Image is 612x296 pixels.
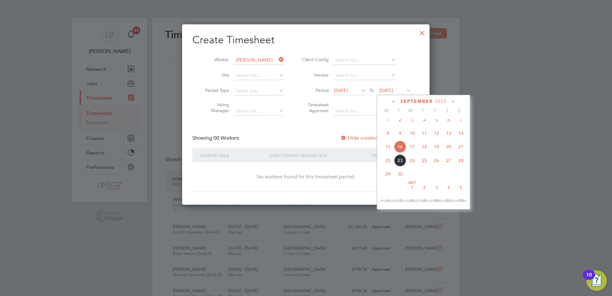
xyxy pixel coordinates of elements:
span: 11 [418,127,431,139]
span: [DATE] [379,87,393,93]
span: 2 [394,114,406,126]
span: 12 [455,195,467,207]
span: W [405,108,417,113]
span: 16 [394,141,406,153]
input: Select one [234,86,284,95]
button: Open Resource Center, 10 new notifications [586,270,607,291]
span: [DATE] [334,87,348,93]
span: 3 [406,114,418,126]
div: 10 [586,275,592,283]
div: No workers found for this timesheet period. [199,174,413,180]
div: Period [370,148,413,163]
span: 30 [394,168,406,180]
span: 7 [455,114,467,126]
span: 7 [394,195,406,207]
input: Search for... [333,56,396,65]
div: Client Config / Vendor / Site [267,148,370,163]
label: Vendor [300,72,329,78]
label: Hiring Manager [200,102,229,113]
span: T [392,108,405,113]
span: 00 Workers [213,135,239,141]
span: 22 [382,154,394,167]
span: 3 [431,181,443,193]
span: 29 [382,168,394,180]
span: 18 [418,141,431,153]
span: 8 [382,127,394,139]
span: Oct [406,181,418,185]
input: Search for... [333,107,396,116]
span: 13 [443,127,455,139]
h2: Create Timesheet [192,33,419,47]
span: 10 [406,127,418,139]
span: 1 [382,114,394,126]
span: 26 [431,154,443,167]
input: Search for... [234,71,284,80]
span: 28 [455,154,467,167]
span: S [453,108,465,113]
span: 14 [455,127,467,139]
div: Worker / Role [199,148,267,163]
span: S [441,108,453,113]
span: 24 [406,154,418,167]
span: 4 [418,114,431,126]
label: Site [200,72,229,78]
label: Client Config [300,57,329,62]
span: 20 [443,141,455,153]
span: 5 [431,114,443,126]
span: 9 [418,195,431,207]
label: Period [300,87,329,93]
span: 25 [418,154,431,167]
span: 9 [394,127,406,139]
span: 5 [455,181,467,193]
span: 27 [443,154,455,167]
span: 21 [455,141,467,153]
input: Search for... [234,107,284,116]
span: 1 [406,181,418,193]
span: 2025 [435,99,447,104]
span: 11 [443,195,455,207]
span: 6 [443,114,455,126]
span: 15 [382,141,394,153]
span: 12 [431,127,443,139]
span: F [429,108,441,113]
span: M [380,108,392,113]
span: 2 [418,181,431,193]
span: T [417,108,429,113]
span: To [367,86,376,95]
label: Period Type [200,87,229,93]
span: 19 [431,141,443,153]
div: Showing [192,135,240,142]
span: 10 [431,195,443,207]
span: 17 [406,141,418,153]
span: 8 [406,195,418,207]
input: Search for... [234,56,284,65]
label: Timesheet Approver [300,102,329,113]
span: 4 [443,181,455,193]
span: 6 [382,195,394,207]
label: Hide created timesheets [340,135,405,141]
span: 23 [394,154,406,167]
label: Worker [200,57,229,62]
input: Search for... [333,71,396,80]
span: September [400,99,433,104]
